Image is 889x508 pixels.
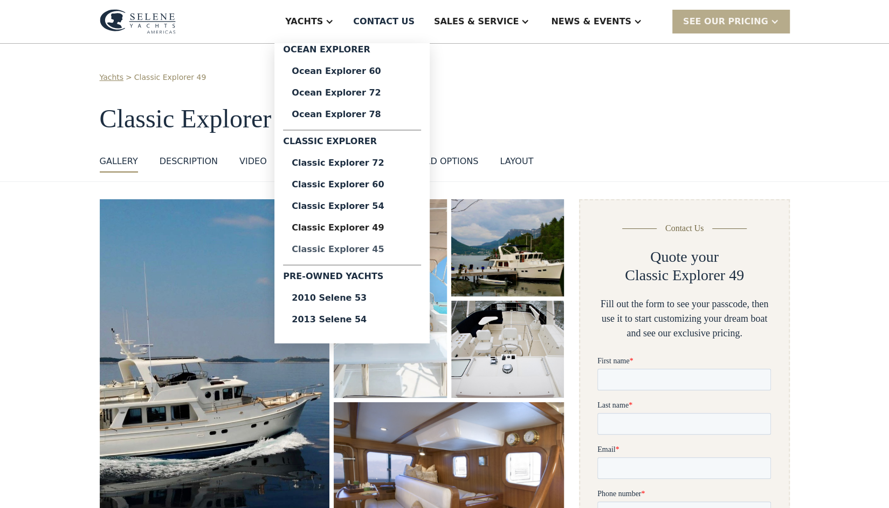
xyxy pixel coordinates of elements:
div: Classic Explorer 72 [292,159,412,167]
div: > [126,72,132,83]
div: standard options [390,155,479,168]
img: 50 foot motor yacht [451,199,564,296]
div: Ocean Explorer 60 [292,67,412,76]
div: layout [500,155,533,168]
div: 2013 Selene 54 [292,315,412,324]
div: Ocean Explorer [283,43,421,60]
div: Yachts [285,15,323,28]
a: VIDEO [239,155,267,173]
nav: Yachts [274,43,430,343]
div: DESCRIPTION [160,155,218,168]
div: SEE Our Pricing [672,10,790,33]
div: News & EVENTS [551,15,631,28]
a: Classic Explorer 49 [283,217,421,239]
div: Classic Explorer 49 [292,223,412,232]
div: 2010 Selene 53 [292,294,412,302]
div: Contact Us [665,222,704,235]
a: layout [500,155,533,173]
a: Classic Explorer 72 [283,152,421,174]
div: Sales & Service [434,15,519,28]
div: Classic Explorer 45 [292,245,412,254]
a: Ocean Explorer 60 [283,60,421,82]
a: open lightbox [451,199,564,296]
h2: Quote your [650,248,719,266]
div: Ocean Explorer 78 [292,110,412,119]
div: VIDEO [239,155,267,168]
div: Classic Explorer 60 [292,180,412,189]
a: DESCRIPTION [160,155,218,173]
div: Fill out the form to see your passcode, then use it to start customizing your dream boat and see ... [597,297,771,341]
div: GALLERY [100,155,138,168]
strong: I want to subscribe to your Newsletter. [3,472,99,490]
span: We respect your time - only the good stuff, never spam. [1,404,168,423]
a: Classic Explorer 45 [283,239,421,260]
div: Pre-Owned Yachts [283,270,421,287]
a: Classic Explorer 49 [134,72,206,83]
div: Classic Explorer 54 [292,202,412,211]
a: standard options [390,155,479,173]
input: I want to subscribe to your Newsletter.Unsubscribe any time by clicking the link at the bottom of... [3,472,10,479]
a: Yachts [100,72,124,83]
strong: Yes, I'd like to receive SMS updates. [12,438,129,446]
img: logo [100,9,176,34]
a: Classic Explorer 54 [283,195,421,217]
span: Reply STOP to unsubscribe at any time. [3,438,167,456]
div: SEE Our Pricing [683,15,768,28]
input: Yes, I'd like to receive SMS updates.Reply STOP to unsubscribe at any time. [3,438,10,445]
img: 50 foot motor yacht [451,301,564,398]
a: Ocean Explorer 78 [283,104,421,125]
span: Tick the box below to receive occasional updates, exclusive offers, and VIP access via text message. [1,368,172,397]
h1: Classic Explorer 49 [100,105,790,133]
h2: Classic Explorer 49 [625,266,744,285]
a: Ocean Explorer 72 [283,82,421,104]
a: GALLERY [100,155,138,173]
a: open lightbox [451,301,564,398]
a: Classic Explorer 60 [283,174,421,195]
a: 2010 Selene 53 [283,287,421,309]
span: Unsubscribe any time by clicking the link at the bottom of any message [3,472,172,500]
a: 2013 Selene 54 [283,309,421,330]
div: Classic Explorer [283,135,421,152]
div: Contact US [353,15,415,28]
div: Ocean Explorer 72 [292,89,412,97]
